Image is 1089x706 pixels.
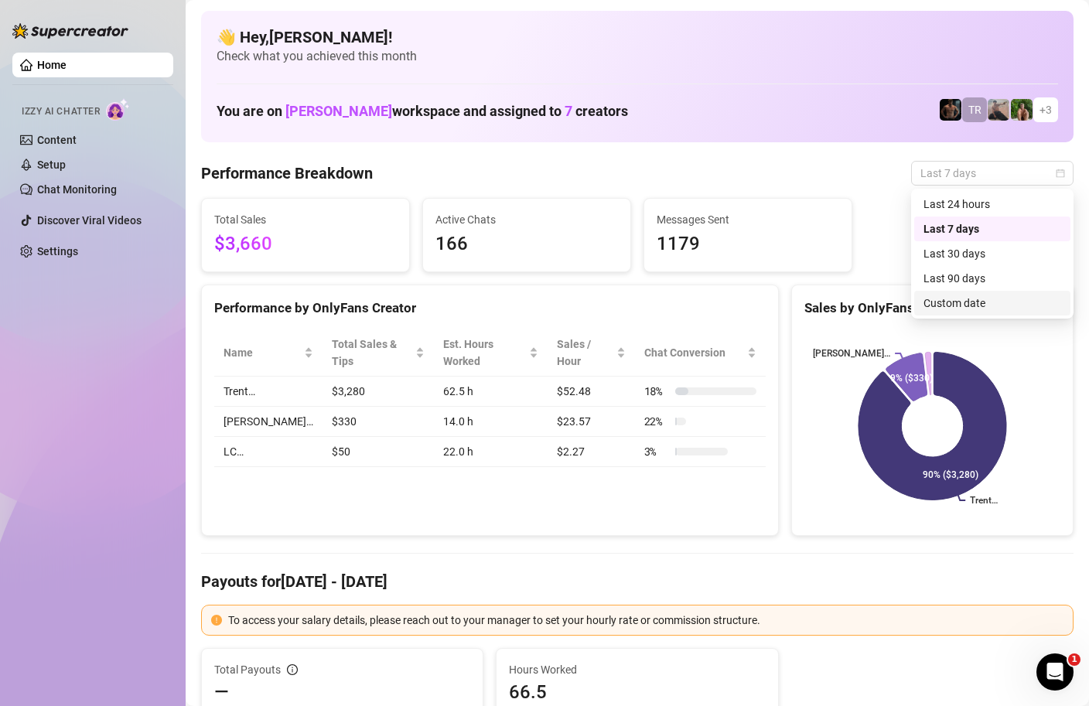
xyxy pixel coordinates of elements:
[548,329,634,377] th: Sales / Hour
[214,230,397,259] span: $3,660
[644,344,744,361] span: Chat Conversion
[509,680,765,704] span: 66.5
[940,99,961,121] img: Trent
[548,407,634,437] td: $23.57
[923,220,1061,237] div: Last 7 days
[923,245,1061,262] div: Last 30 days
[804,298,1060,319] div: Sales by OnlyFans Creator
[214,329,323,377] th: Name
[923,270,1061,287] div: Last 90 days
[657,211,839,228] span: Messages Sent
[224,344,301,361] span: Name
[22,104,100,119] span: Izzy AI Chatter
[285,103,392,119] span: [PERSON_NAME]
[37,245,78,258] a: Settings
[635,329,766,377] th: Chat Conversion
[1068,653,1080,666] span: 1
[37,159,66,171] a: Setup
[217,48,1058,65] span: Check what you achieved this month
[644,383,669,400] span: 18 %
[1036,653,1074,691] iframe: Intercom live chat
[923,295,1061,312] div: Custom date
[509,661,765,678] span: Hours Worked
[1056,169,1065,178] span: calendar
[106,98,130,121] img: AI Chatter
[434,407,548,437] td: 14.0 h
[435,230,618,259] span: 166
[435,211,618,228] span: Active Chats
[214,661,281,678] span: Total Payouts
[968,101,981,118] span: TR
[565,103,572,119] span: 7
[332,336,412,370] span: Total Sales & Tips
[214,407,323,437] td: [PERSON_NAME]…
[1011,99,1033,121] img: Nathaniel
[323,407,434,437] td: $330
[37,59,67,71] a: Home
[201,571,1074,592] h4: Payouts for [DATE] - [DATE]
[644,413,669,430] span: 22 %
[920,162,1064,185] span: Last 7 days
[211,615,222,626] span: exclamation-circle
[914,291,1070,315] div: Custom date
[287,664,298,675] span: info-circle
[37,183,117,196] a: Chat Monitoring
[970,495,998,506] text: Trent…
[1039,101,1052,118] span: + 3
[988,99,1009,121] img: LC
[217,26,1058,48] h4: 👋 Hey, [PERSON_NAME] !
[228,612,1063,629] div: To access your salary details, please reach out to your manager to set your hourly rate or commis...
[323,329,434,377] th: Total Sales & Tips
[548,377,634,407] td: $52.48
[434,437,548,467] td: 22.0 h
[37,134,77,146] a: Content
[214,377,323,407] td: Trent…
[914,241,1070,266] div: Last 30 days
[557,336,613,370] span: Sales / Hour
[214,680,229,704] span: —
[914,217,1070,241] div: Last 7 days
[214,298,766,319] div: Performance by OnlyFans Creator
[214,437,323,467] td: LC…
[201,162,373,184] h4: Performance Breakdown
[323,377,434,407] td: $3,280
[644,443,669,460] span: 3 %
[914,192,1070,217] div: Last 24 hours
[217,103,628,120] h1: You are on workspace and assigned to creators
[214,211,397,228] span: Total Sales
[37,214,142,227] a: Discover Viral Videos
[548,437,634,467] td: $2.27
[434,377,548,407] td: 62.5 h
[443,336,526,370] div: Est. Hours Worked
[12,23,128,39] img: logo-BBDzfeDw.svg
[914,266,1070,291] div: Last 90 days
[323,437,434,467] td: $50
[923,196,1061,213] div: Last 24 hours
[657,230,839,259] span: 1179
[813,348,890,359] text: [PERSON_NAME]…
